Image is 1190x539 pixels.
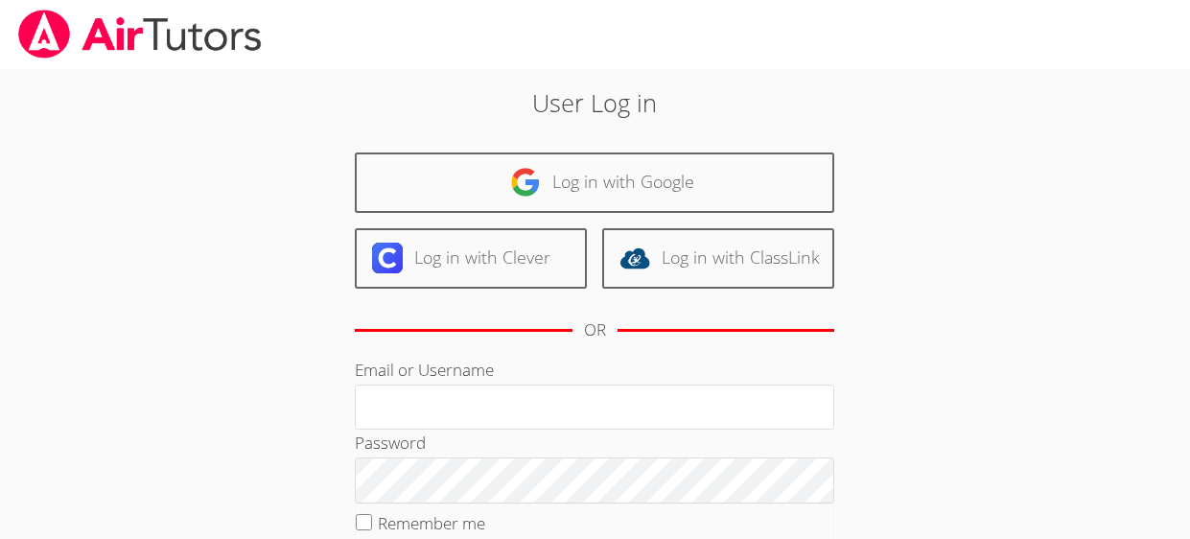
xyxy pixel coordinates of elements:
[584,316,606,344] div: OR
[273,84,916,121] h2: User Log in
[372,243,403,273] img: clever-logo-6eab21bc6e7a338710f1a6ff85c0baf02591cd810cc4098c63d3a4b26e2feb20.svg
[619,243,650,273] img: classlink-logo-d6bb404cc1216ec64c9a2012d9dc4662098be43eaf13dc465df04b49fa7ab582.svg
[355,228,587,289] a: Log in with Clever
[602,228,834,289] a: Log in with ClassLink
[16,10,264,59] img: airtutors_banner-c4298cdbf04f3fff15de1276eac7730deb9818008684d7c2e4769d2f7ddbe033.png
[355,432,426,454] label: Password
[355,152,834,213] a: Log in with Google
[510,167,541,198] img: google-logo-50288ca7cdecda66e5e0955fdab243c47b7ad437acaf1139b6f446037453330a.svg
[378,512,485,534] label: Remember me
[355,359,494,381] label: Email or Username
